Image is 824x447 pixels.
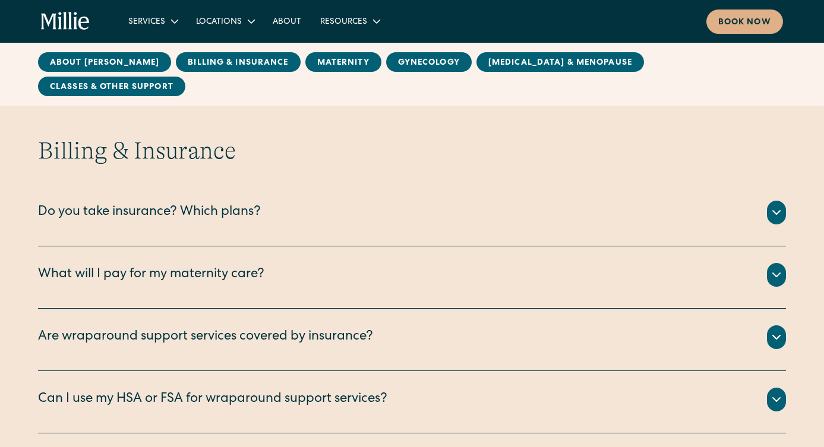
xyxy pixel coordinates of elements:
[718,17,771,29] div: Book now
[119,11,187,31] div: Services
[706,9,783,34] a: Book now
[386,52,472,72] a: Gynecology
[38,52,171,72] a: About [PERSON_NAME]
[38,77,185,96] a: Classes & Other Support
[38,390,387,410] div: Can I use my HSA or FSA for wraparound support services?
[305,52,381,72] a: MAternity
[38,137,786,165] h2: Billing & Insurance
[38,328,373,347] div: Are wraparound support services covered by insurance?
[476,52,644,72] a: [MEDICAL_DATA] & Menopause
[263,11,311,31] a: About
[187,11,263,31] div: Locations
[38,265,264,285] div: What will I pay for my maternity care?
[320,16,367,28] div: Resources
[196,16,242,28] div: Locations
[128,16,165,28] div: Services
[41,12,90,31] a: home
[38,203,261,223] div: Do you take insurance? Which plans?
[176,52,300,72] a: Billing & Insurance
[311,11,389,31] div: Resources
